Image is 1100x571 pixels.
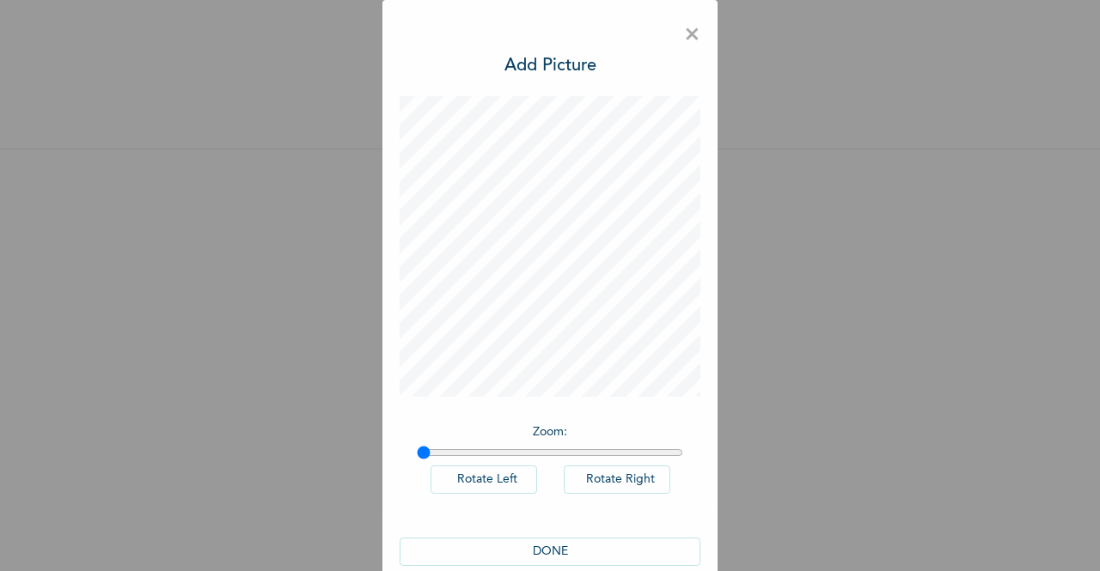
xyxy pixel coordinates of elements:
[431,465,537,494] button: Rotate Left
[400,538,700,566] button: DONE
[417,423,683,441] p: Zoom :
[564,465,670,494] button: Rotate Right
[684,17,700,53] span: ×
[504,53,596,79] h3: Add Picture
[395,315,705,385] span: Please add a recent Passport Photograph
